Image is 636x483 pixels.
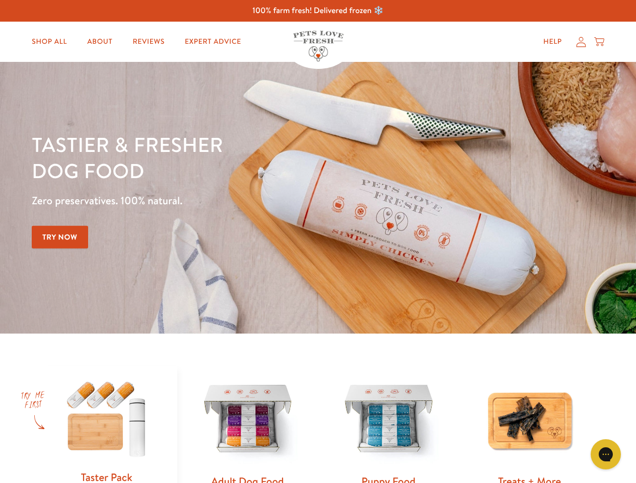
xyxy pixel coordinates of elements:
[535,32,570,52] a: Help
[586,436,626,473] iframe: Gorgias live chat messenger
[32,131,413,184] h1: Tastier & fresher dog food
[124,32,172,52] a: Reviews
[177,32,249,52] a: Expert Advice
[293,31,343,61] img: Pets Love Fresh
[32,192,413,210] p: Zero preservatives. 100% natural.
[79,32,120,52] a: About
[32,226,88,249] a: Try Now
[24,32,75,52] a: Shop All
